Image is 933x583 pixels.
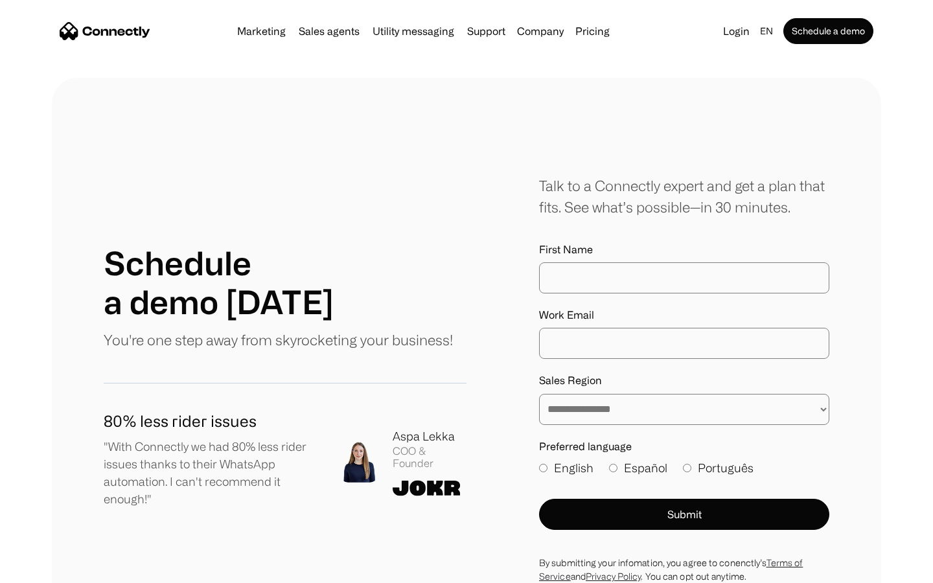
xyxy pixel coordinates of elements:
p: "With Connectly we had 80% less rider issues thanks to their WhatsApp automation. I can't recomme... [104,438,317,508]
a: Login [718,22,755,40]
label: English [539,459,593,477]
p: You're one step away from skyrocketing your business! [104,329,453,350]
div: COO & Founder [393,445,466,470]
a: Pricing [570,26,615,36]
input: English [539,464,547,472]
label: Español [609,459,667,477]
label: Português [683,459,754,477]
a: Privacy Policy [586,571,641,581]
a: Support [462,26,511,36]
aside: Language selected: English [13,559,78,578]
input: Español [609,464,617,472]
a: Schedule a demo [783,18,873,44]
label: Sales Region [539,374,829,387]
div: By submitting your infomation, you agree to conenctly’s and . You can opt out anytime. [539,556,829,583]
label: Preferred language [539,440,829,453]
button: Submit [539,499,829,530]
a: Utility messaging [367,26,459,36]
a: Terms of Service [539,558,803,581]
a: Sales agents [294,26,365,36]
label: First Name [539,244,829,256]
h1: Schedule a demo [DATE] [104,244,334,321]
div: en [760,22,773,40]
ul: Language list [26,560,78,578]
a: Marketing [232,26,291,36]
input: Português [683,464,691,472]
h1: 80% less rider issues [104,409,317,433]
div: Aspa Lekka [393,428,466,445]
div: Talk to a Connectly expert and get a plan that fits. See what’s possible—in 30 minutes. [539,175,829,218]
label: Work Email [539,309,829,321]
div: Company [517,22,564,40]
